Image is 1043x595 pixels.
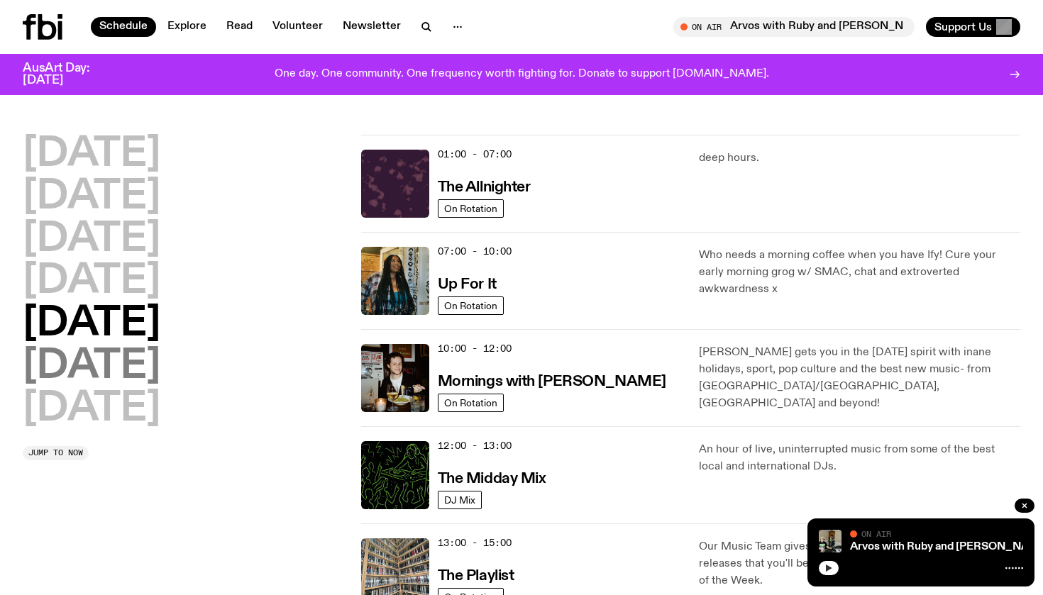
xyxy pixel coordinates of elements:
h3: The Allnighter [438,180,531,195]
a: Mornings with [PERSON_NAME] [438,372,666,389]
button: Support Us [926,17,1020,37]
a: Up For It [438,274,497,292]
img: Ruby wears a Collarbones t shirt and pretends to play the DJ decks, Al sings into a pringles can.... [819,530,841,552]
p: Our Music Team gives you a first listen to all the best new releases that you'll be hearing on fb... [699,538,1020,589]
p: Who needs a morning coffee when you have Ify! Cure your early morning grog w/ SMAC, chat and extr... [699,247,1020,298]
span: Jump to now [28,449,83,457]
a: Newsletter [334,17,409,37]
p: [PERSON_NAME] gets you in the [DATE] spirit with inane holidays, sport, pop culture and the best ... [699,344,1020,412]
a: The Midday Mix [438,469,546,486]
img: Sam blankly stares at the camera, brightly lit by a camera flash wearing a hat collared shirt and... [361,344,429,412]
a: DJ Mix [438,491,482,509]
a: Volunteer [264,17,331,37]
p: One day. One community. One frequency worth fighting for. Donate to support [DOMAIN_NAME]. [275,68,769,81]
p: An hour of live, uninterrupted music from some of the best local and international DJs. [699,441,1020,475]
button: [DATE] [23,389,160,429]
a: Explore [159,17,215,37]
span: On Rotation [444,397,497,408]
span: 12:00 - 13:00 [438,439,512,452]
span: 01:00 - 07:00 [438,148,512,161]
h3: Up For It [438,277,497,292]
a: Read [218,17,261,37]
span: 13:00 - 15:00 [438,536,512,550]
a: Schedule [91,17,156,37]
span: Support Us [934,21,992,33]
button: [DATE] [23,262,160,301]
a: On Rotation [438,296,504,315]
a: The Playlist [438,566,514,584]
a: The Allnighter [438,177,531,195]
button: Jump to now [23,446,89,460]
span: On Rotation [444,203,497,213]
h3: The Midday Mix [438,472,546,486]
span: DJ Mix [444,494,475,505]
span: 10:00 - 12:00 [438,342,512,355]
h3: The Playlist [438,569,514,584]
button: On AirArvos with Ruby and [PERSON_NAME] [673,17,915,37]
a: On Rotation [438,394,504,412]
span: On Air [861,529,891,538]
h3: AusArt Day: [DATE] [23,62,114,87]
button: [DATE] [23,347,160,387]
img: Ify - a Brown Skin girl with black braided twists, looking up to the side with her tongue stickin... [361,247,429,315]
h3: Mornings with [PERSON_NAME] [438,374,666,389]
a: On Rotation [438,199,504,218]
p: deep hours. [699,150,1020,167]
span: 07:00 - 10:00 [438,245,512,258]
span: On Rotation [444,300,497,311]
button: [DATE] [23,220,160,260]
button: [DATE] [23,177,160,217]
button: [DATE] [23,135,160,174]
button: [DATE] [23,304,160,344]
